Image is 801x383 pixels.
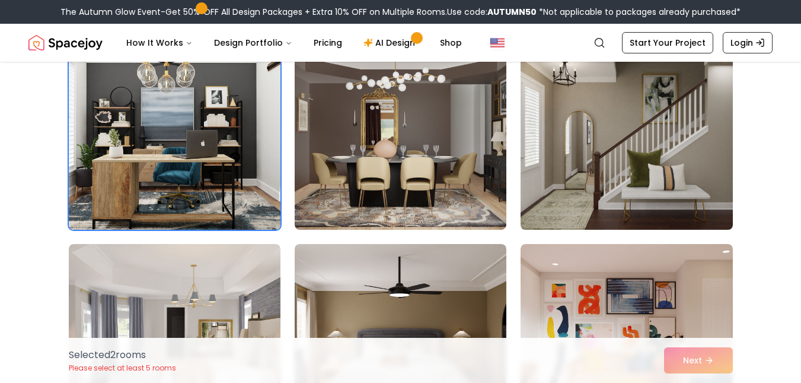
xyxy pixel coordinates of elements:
[622,32,713,53] a: Start Your Project
[69,40,280,230] img: Room room-1
[69,348,176,362] p: Selected 2 room s
[723,32,773,53] a: Login
[515,35,738,235] img: Room room-3
[447,6,537,18] span: Use code:
[430,31,471,55] a: Shop
[28,31,103,55] a: Spacejoy
[28,31,103,55] img: Spacejoy Logo
[60,6,741,18] div: The Autumn Glow Event-Get 50% OFF All Design Packages + Extra 10% OFF on Multiple Rooms.
[304,31,352,55] a: Pricing
[117,31,471,55] nav: Main
[490,36,505,50] img: United States
[69,363,176,373] p: Please select at least 5 rooms
[117,31,202,55] button: How It Works
[295,40,506,230] img: Room room-2
[354,31,428,55] a: AI Design
[28,24,773,62] nav: Global
[487,6,537,18] b: AUTUMN50
[205,31,302,55] button: Design Portfolio
[537,6,741,18] span: *Not applicable to packages already purchased*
